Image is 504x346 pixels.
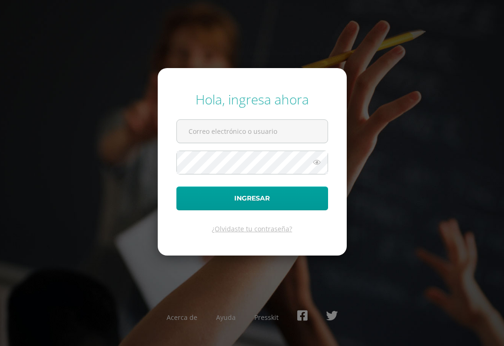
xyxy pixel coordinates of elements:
[212,224,292,233] a: ¿Olvidaste tu contraseña?
[167,313,197,322] a: Acerca de
[177,120,328,143] input: Correo electrónico o usuario
[254,313,279,322] a: Presskit
[176,90,328,108] div: Hola, ingresa ahora
[176,187,328,210] button: Ingresar
[216,313,236,322] a: Ayuda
